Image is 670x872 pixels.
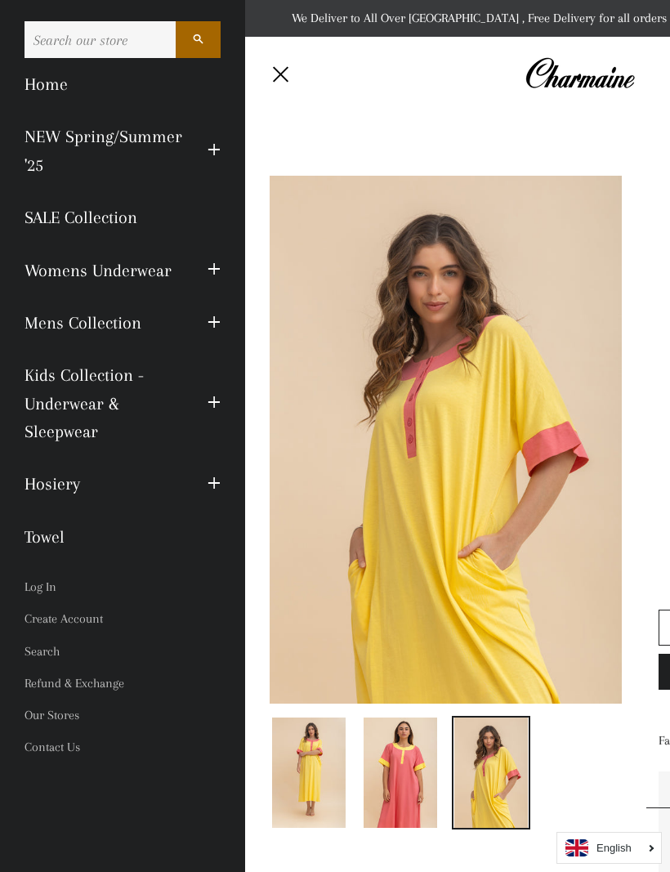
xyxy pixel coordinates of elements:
[12,58,233,110] a: Home
[12,731,233,763] a: Contact Us
[270,176,622,704] img: 2 Tone Nightdress
[12,110,195,191] a: NEW Spring/Summer '25
[12,244,195,297] a: Womens Underwear
[12,297,195,349] a: Mens Collection
[272,718,346,828] img: Load image into Gallery viewer, 2 Tone Nightdress
[12,700,233,731] a: Our Stores
[525,56,635,92] img: Charmaine Egypt
[454,718,528,828] img: Load image into Gallery viewer, 2 Tone Nightdress
[12,571,233,603] a: Log In
[12,458,195,510] a: Hosiery
[364,718,437,828] img: Load image into Gallery viewer, 2 Tone Nightdress
[12,349,195,458] a: Kids Collection - Underwear & Sleepwear
[12,668,233,700] a: Refund & Exchange
[12,191,233,244] a: SALE Collection
[596,843,632,853] i: English
[12,511,233,563] a: Towel
[565,839,653,856] a: English
[12,636,233,668] a: Search
[12,603,233,635] a: Create Account
[25,21,176,58] input: Search our store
